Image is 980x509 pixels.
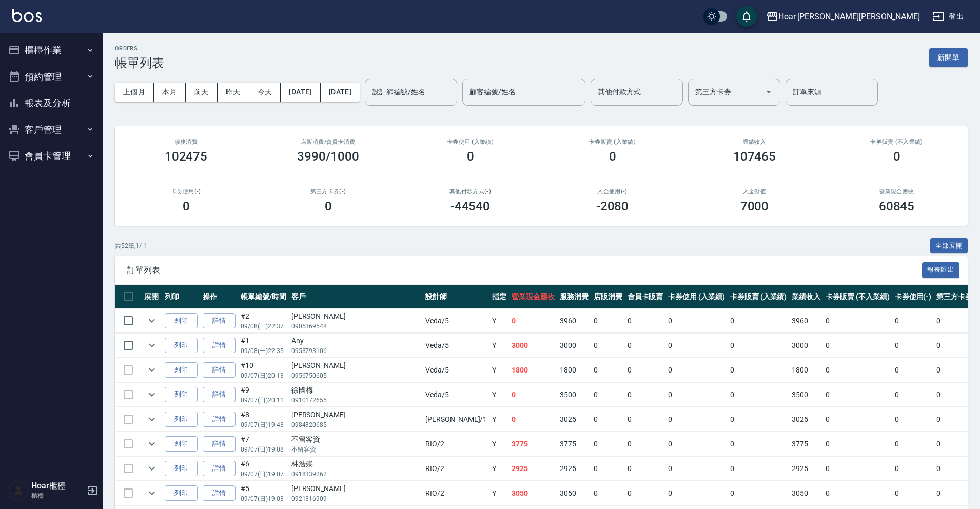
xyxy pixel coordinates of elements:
a: 詳情 [203,362,236,378]
td: 3960 [557,309,591,333]
th: 卡券使用 (入業績) [665,285,728,309]
td: 0 [892,481,934,505]
th: 業績收入 [789,285,823,309]
div: [PERSON_NAME] [291,409,420,420]
div: 林浩崇 [291,459,420,469]
td: #8 [238,407,289,432]
td: 3025 [789,407,823,432]
h3: 服務消費 [127,139,245,145]
button: 列印 [165,461,198,477]
td: 3500 [789,383,823,407]
a: 新開單 [929,52,968,62]
p: 櫃檯 [31,491,84,500]
td: 0 [665,432,728,456]
div: [PERSON_NAME] [291,360,420,371]
td: 0 [591,358,625,382]
th: 卡券販賣 (不入業績) [823,285,892,309]
td: Y [489,383,509,407]
td: Y [489,309,509,333]
td: 0 [892,358,934,382]
span: 訂單列表 [127,265,922,276]
td: 3050 [509,481,557,505]
td: 0 [728,383,790,407]
h3: 0 [609,149,616,164]
p: 0953793106 [291,346,420,356]
button: 會員卡管理 [4,143,99,169]
button: 櫃檯作業 [4,37,99,64]
a: 詳情 [203,436,236,452]
button: expand row [144,436,160,452]
td: 2925 [789,457,823,481]
img: Person [8,480,29,501]
td: 0 [591,383,625,407]
th: 列印 [162,285,200,309]
a: 詳情 [203,338,236,354]
td: 0 [591,457,625,481]
td: 0 [625,383,666,407]
td: 0 [625,457,666,481]
h3: 107465 [733,149,776,164]
th: 帳單編號/時間 [238,285,289,309]
td: 0 [823,358,892,382]
p: 0910172655 [291,396,420,405]
td: 0 [728,334,790,358]
td: 3050 [789,481,823,505]
div: 徐國梅 [291,385,420,396]
button: expand row [144,338,160,353]
td: 0 [823,309,892,333]
td: 0 [892,407,934,432]
th: 客戶 [289,285,423,309]
td: RIO /2 [423,457,489,481]
td: 0 [728,481,790,505]
button: expand row [144,387,160,402]
td: 0 [665,383,728,407]
td: 0 [823,407,892,432]
a: 詳情 [203,485,236,501]
h3: 帳單列表 [115,56,164,70]
td: 3775 [789,432,823,456]
td: 1800 [789,358,823,382]
button: 報表匯出 [922,262,960,278]
h2: 營業現金應收 [838,188,955,195]
td: 0 [892,334,934,358]
div: Hoar [PERSON_NAME][PERSON_NAME] [778,10,920,23]
h2: 其他付款方式(-) [411,188,529,195]
h2: 店販消費 /會員卡消費 [269,139,387,145]
td: 2925 [509,457,557,481]
th: 卡券販賣 (入業績) [728,285,790,309]
button: [DATE] [281,83,320,102]
h2: 卡券販賣 (不入業績) [838,139,955,145]
td: [PERSON_NAME] /1 [423,407,489,432]
button: 上個月 [115,83,154,102]
th: 展開 [142,285,162,309]
td: 0 [892,432,934,456]
a: 詳情 [203,313,236,329]
div: [PERSON_NAME] [291,311,420,322]
td: Y [489,334,509,358]
td: Veda /5 [423,358,489,382]
button: 報表及分析 [4,90,99,116]
td: 0 [892,383,934,407]
td: 0 [823,383,892,407]
button: save [736,6,757,27]
td: 3000 [557,334,591,358]
h3: 3990/1000 [297,149,359,164]
td: 0 [625,309,666,333]
td: 0 [625,358,666,382]
td: 0 [728,309,790,333]
td: 3960 [789,309,823,333]
td: 0 [728,432,790,456]
td: 0 [665,481,728,505]
th: 店販消費 [591,285,625,309]
img: Logo [12,9,42,22]
h3: -44540 [450,199,491,213]
td: 0 [728,407,790,432]
td: 0 [892,309,934,333]
th: 營業現金應收 [509,285,557,309]
a: 詳情 [203,412,236,427]
a: 報表匯出 [922,265,960,275]
button: 列印 [165,362,198,378]
td: 3000 [789,334,823,358]
button: 列印 [165,338,198,354]
button: 列印 [165,485,198,501]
